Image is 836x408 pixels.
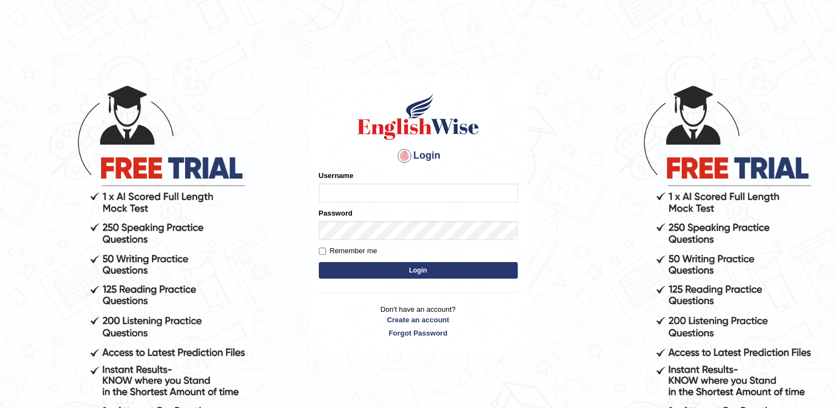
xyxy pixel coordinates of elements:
input: Remember me [319,248,326,255]
label: Password [319,208,353,218]
label: Username [319,170,354,181]
button: Login [319,262,518,279]
h4: Login [319,147,518,165]
a: Forgot Password [319,328,518,338]
a: Create an account [319,315,518,325]
p: Don't have an account? [319,304,518,338]
label: Remember me [319,245,377,257]
img: Logo of English Wise sign in for intelligent practice with AI [355,92,481,142]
